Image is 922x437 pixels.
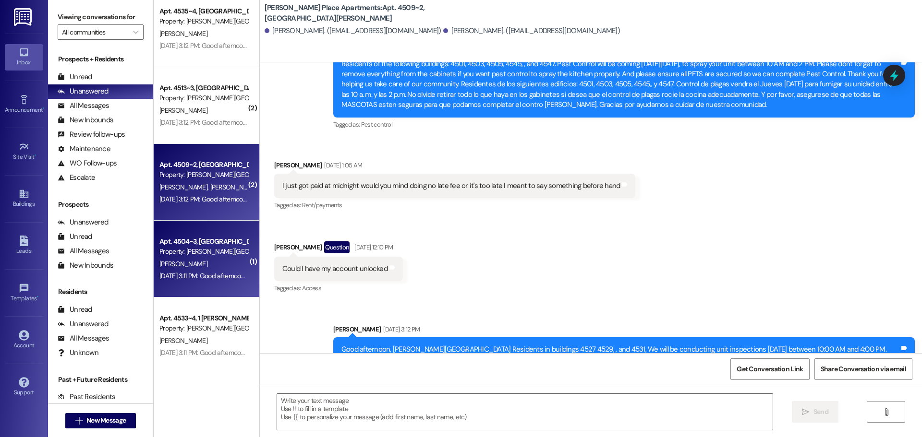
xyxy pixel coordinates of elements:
[274,198,636,212] div: Tagged as:
[35,152,36,159] span: •
[58,232,92,242] div: Unread
[324,241,350,253] div: Question
[5,44,43,70] a: Inbox
[274,160,636,174] div: [PERSON_NAME]
[5,186,43,212] a: Buildings
[58,392,116,402] div: Past Residents
[58,305,92,315] div: Unread
[48,54,153,64] div: Prospects + Residents
[352,242,393,252] div: [DATE] 12:10 PM
[5,327,43,353] a: Account
[802,408,809,416] i: 
[341,59,899,110] div: Residents of the following buildings: 4501, 4503, 4505, 4545, , and 4547. Pest Control will be co...
[282,181,620,191] div: I just got paid at midnight would you mind doing no late fee or it's too late I meant to say some...
[210,183,258,191] span: [PERSON_NAME]
[5,280,43,306] a: Templates •
[159,93,248,103] div: Property: [PERSON_NAME][GEOGRAPHIC_DATA] Apartments
[58,348,98,358] div: Unknown
[381,324,420,334] div: [DATE] 3:12 PM
[883,408,890,416] i: 
[133,28,138,36] i: 
[730,358,809,380] button: Get Conversation Link
[159,170,248,180] div: Property: [PERSON_NAME][GEOGRAPHIC_DATA] Apartments
[5,233,43,259] a: Leads
[159,160,248,170] div: Apt. 4509~2, [GEOGRAPHIC_DATA][PERSON_NAME]
[5,374,43,400] a: Support
[443,26,620,36] div: [PERSON_NAME]. ([EMAIL_ADDRESS][DOMAIN_NAME])
[58,72,92,82] div: Unread
[159,247,248,257] div: Property: [PERSON_NAME][GEOGRAPHIC_DATA] Apartments
[274,281,403,295] div: Tagged as:
[43,105,44,112] span: •
[159,29,207,38] span: [PERSON_NAME]
[58,86,109,96] div: Unanswered
[159,236,248,247] div: Apt. 4504~3, [GEOGRAPHIC_DATA][PERSON_NAME]
[37,294,38,300] span: •
[75,417,83,425] i: 
[65,413,136,428] button: New Message
[302,201,342,209] span: Rent/payments
[333,118,915,131] div: Tagged as:
[58,10,144,24] label: Viewing conversations for
[333,324,915,338] div: [PERSON_NAME]
[48,287,153,297] div: Residents
[159,16,248,26] div: Property: [PERSON_NAME][GEOGRAPHIC_DATA] Apartments
[361,120,392,129] span: Pest control
[48,200,153,210] div: Prospects
[14,8,34,26] img: ResiDesk Logo
[48,375,153,385] div: Past + Future Residents
[62,24,128,40] input: All communities
[159,6,248,16] div: Apt. 4535~4, [GEOGRAPHIC_DATA][PERSON_NAME]
[282,264,388,274] div: Could I have my account unlocked
[58,319,109,329] div: Unanswered
[341,344,899,386] div: Good afternoon, [PERSON_NAME][GEOGRAPHIC_DATA] Residents in buildings 4527 4529, , and 4531, We w...
[159,323,248,333] div: Property: [PERSON_NAME][GEOGRAPHIC_DATA] Apartments
[265,3,457,24] b: [PERSON_NAME] Place Apartments: Apt. 4509~2, [GEOGRAPHIC_DATA][PERSON_NAME]
[58,260,113,271] div: New Inbounds
[58,144,110,154] div: Maintenance
[302,284,321,292] span: Access
[159,106,207,115] span: [PERSON_NAME]
[159,336,207,345] span: [PERSON_NAME]
[58,246,109,256] div: All Messages
[58,130,125,140] div: Review follow-ups
[821,364,906,374] span: Share Conversation via email
[5,139,43,165] a: Site Visit •
[265,26,441,36] div: [PERSON_NAME]. ([EMAIL_ADDRESS][DOMAIN_NAME])
[792,401,838,423] button: Send
[159,83,248,93] div: Apt. 4513~3, [GEOGRAPHIC_DATA][PERSON_NAME]
[159,313,248,323] div: Apt. 4533~4, 1 [PERSON_NAME][GEOGRAPHIC_DATA]
[737,364,803,374] span: Get Conversation Link
[159,260,207,268] span: [PERSON_NAME]
[86,415,126,425] span: New Message
[814,358,912,380] button: Share Conversation via email
[58,115,113,125] div: New Inbounds
[813,407,828,417] span: Send
[274,241,403,257] div: [PERSON_NAME]
[58,333,109,343] div: All Messages
[58,173,95,183] div: Escalate
[58,101,109,111] div: All Messages
[58,217,109,227] div: Unanswered
[58,158,117,168] div: WO Follow-ups
[322,160,362,170] div: [DATE] 1:05 AM
[159,183,210,191] span: [PERSON_NAME]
